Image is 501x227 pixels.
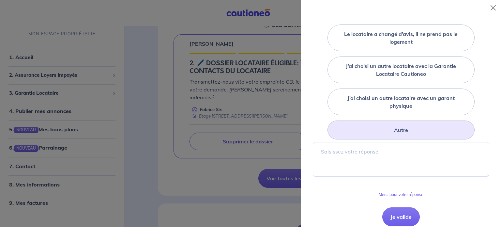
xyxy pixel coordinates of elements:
label: J’ai choisi un autre locataire avec un garant physique [336,94,466,110]
label: J’ai choisi un autre locataire avec la Garantie Locataire Cautioneo [336,62,466,78]
label: Le locataire a changé d’avis, il ne prend pas le logement [336,30,466,46]
button: Je valide [382,207,420,226]
label: Autre [394,126,408,134]
p: Merci pour votre réponse [379,192,423,197]
button: Close [488,3,498,13]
